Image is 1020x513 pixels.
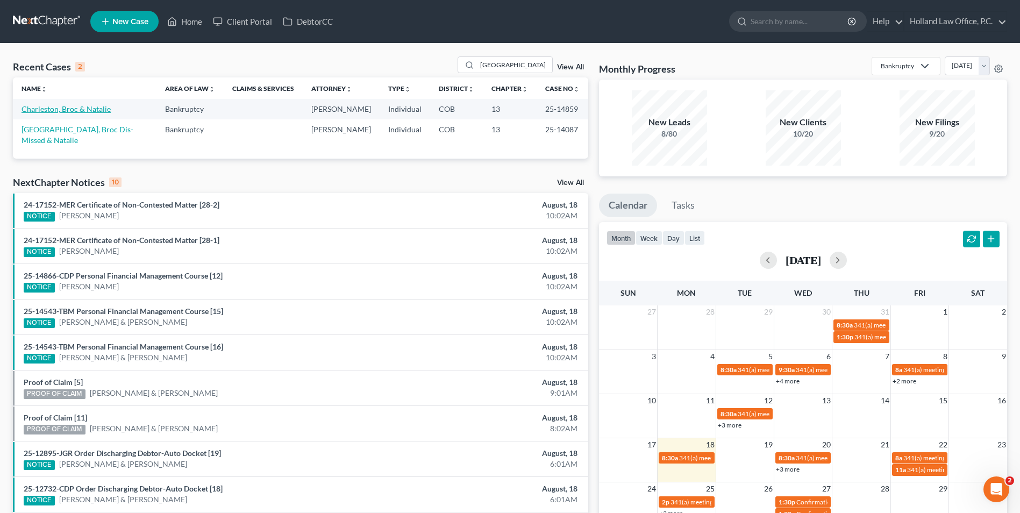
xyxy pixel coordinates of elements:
[22,125,133,145] a: [GEOGRAPHIC_DATA], Broc Dis-Missed & Natalie
[59,459,187,469] a: [PERSON_NAME] & [PERSON_NAME]
[900,129,975,139] div: 9/20
[880,305,890,318] span: 31
[41,86,47,92] i: unfold_more
[607,231,636,245] button: month
[208,12,277,31] a: Client Portal
[59,317,187,327] a: [PERSON_NAME] & [PERSON_NAME]
[599,194,657,217] a: Calendar
[907,466,1011,474] span: 341(a) meeting for [PERSON_NAME]
[24,448,221,458] a: 25-12895-JGR Order Discharging Debtor-Auto Docket [19]
[942,350,948,363] span: 8
[400,210,577,221] div: 10:02AM
[632,129,707,139] div: 8/80
[671,498,831,506] span: 341(a) meeting for [PERSON_NAME] & [PERSON_NAME]
[705,438,716,451] span: 18
[400,246,577,256] div: 10:02AM
[24,307,223,316] a: 25-14543-TBM Personal Financial Management Course [15]
[24,200,219,209] a: 24-17152-MER Certificate of Non-Contested Matter [28-2]
[767,350,774,363] span: 5
[821,438,832,451] span: 20
[796,454,957,462] span: 341(a) meeting for [PERSON_NAME] & [PERSON_NAME]
[794,288,812,297] span: Wed
[22,104,111,113] a: Charleston, Broc & Natalie
[400,412,577,423] div: August, 18
[821,305,832,318] span: 30
[430,99,483,119] td: COB
[763,438,774,451] span: 19
[277,12,338,31] a: DebtorCC
[721,410,737,418] span: 8:30a
[880,482,890,495] span: 28
[705,394,716,407] span: 11
[895,466,906,474] span: 11a
[156,119,224,150] td: Bankruptcy
[24,389,85,399] div: PROOF OF CLAIM
[796,498,975,506] span: Confirmation hearing for [PERSON_NAME] & [PERSON_NAME]
[900,116,975,129] div: New Filings
[854,321,958,329] span: 341(a) meeting for [PERSON_NAME]
[400,388,577,398] div: 9:01AM
[662,454,678,462] span: 8:30a
[483,119,537,150] td: 13
[24,377,83,387] a: Proof of Claim [5]
[24,460,55,470] div: NOTICE
[884,350,890,363] span: 7
[24,283,55,293] div: NOTICE
[380,119,430,150] td: Individual
[677,288,696,297] span: Mon
[837,321,853,329] span: 8:30a
[646,394,657,407] span: 10
[477,57,552,73] input: Search by name...
[938,438,948,451] span: 22
[620,288,636,297] span: Sun
[400,306,577,317] div: August, 18
[705,482,716,495] span: 25
[24,413,87,422] a: Proof of Claim [11]
[24,247,55,257] div: NOTICE
[938,394,948,407] span: 15
[400,235,577,246] div: August, 18
[59,210,119,221] a: [PERSON_NAME]
[662,498,669,506] span: 2p
[763,305,774,318] span: 29
[545,84,580,92] a: Case Nounfold_more
[59,246,119,256] a: [PERSON_NAME]
[468,86,474,92] i: unfold_more
[766,116,841,129] div: New Clients
[880,394,890,407] span: 14
[522,86,528,92] i: unfold_more
[13,60,85,73] div: Recent Cases
[942,305,948,318] span: 1
[1001,305,1007,318] span: 2
[404,86,411,92] i: unfold_more
[662,194,704,217] a: Tasks
[1001,350,1007,363] span: 9
[904,12,1007,31] a: Holland Law Office, P.C.
[24,271,223,280] a: 25-14866-CDP Personal Financial Management Course [12]
[400,341,577,352] div: August, 18
[837,333,853,341] span: 1:30p
[557,63,584,71] a: View All
[59,494,187,505] a: [PERSON_NAME] & [PERSON_NAME]
[380,99,430,119] td: Individual
[400,483,577,494] div: August, 18
[311,84,352,92] a: Attorneyunfold_more
[893,377,916,385] a: +2 more
[821,482,832,495] span: 27
[938,482,948,495] span: 29
[22,84,47,92] a: Nameunfold_more
[400,352,577,363] div: 10:02AM
[914,288,925,297] span: Fri
[400,199,577,210] div: August, 18
[684,231,705,245] button: list
[763,394,774,407] span: 12
[646,482,657,495] span: 24
[776,377,800,385] a: +4 more
[75,62,85,72] div: 2
[718,421,741,429] a: +3 more
[112,18,148,26] span: New Case
[400,317,577,327] div: 10:02AM
[439,84,474,92] a: Districtunfold_more
[1005,476,1014,485] span: 2
[738,366,841,374] span: 341(a) meeting for [PERSON_NAME]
